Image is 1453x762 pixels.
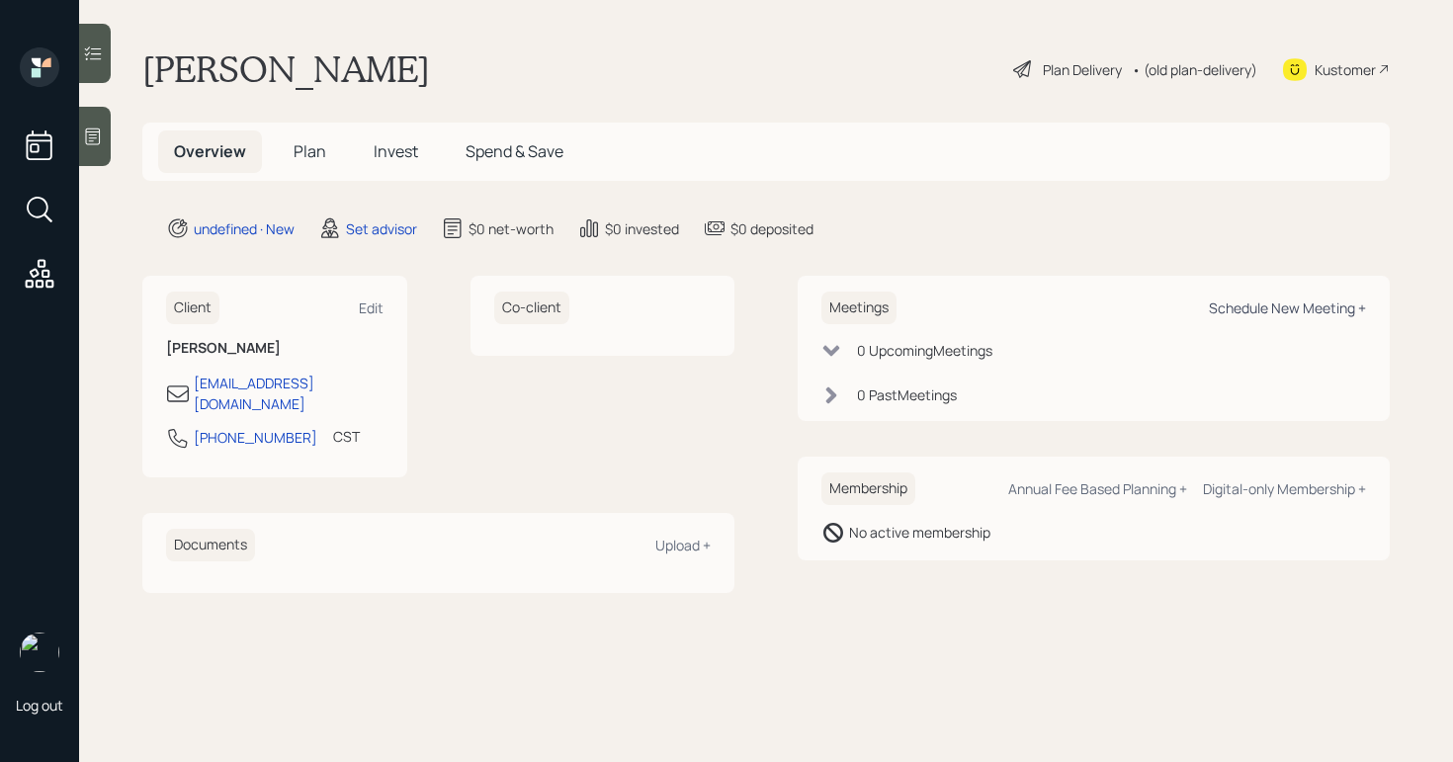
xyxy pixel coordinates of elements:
div: undefined · New [194,218,295,239]
div: Set advisor [346,218,417,239]
div: $0 net-worth [469,218,554,239]
h6: Co-client [494,292,569,324]
div: [PHONE_NUMBER] [194,427,317,448]
div: Kustomer [1315,59,1376,80]
h6: Client [166,292,219,324]
div: • (old plan-delivery) [1132,59,1257,80]
div: No active membership [849,522,990,543]
div: Annual Fee Based Planning + [1008,479,1187,498]
div: Upload + [655,536,711,554]
div: [EMAIL_ADDRESS][DOMAIN_NAME] [194,373,384,414]
span: Spend & Save [466,140,563,162]
div: CST [333,426,360,447]
div: Log out [16,696,63,715]
span: Overview [174,140,246,162]
h1: [PERSON_NAME] [142,47,430,91]
div: $0 invested [605,218,679,239]
div: $0 deposited [730,218,813,239]
span: Invest [374,140,418,162]
div: 0 Past Meeting s [857,384,957,405]
div: Plan Delivery [1043,59,1122,80]
div: Schedule New Meeting + [1209,298,1366,317]
div: Digital-only Membership + [1203,479,1366,498]
h6: Meetings [821,292,897,324]
div: 0 Upcoming Meeting s [857,340,992,361]
span: Plan [294,140,326,162]
h6: [PERSON_NAME] [166,340,384,357]
div: Edit [359,298,384,317]
img: retirable_logo.png [20,633,59,672]
h6: Membership [821,472,915,505]
h6: Documents [166,529,255,561]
